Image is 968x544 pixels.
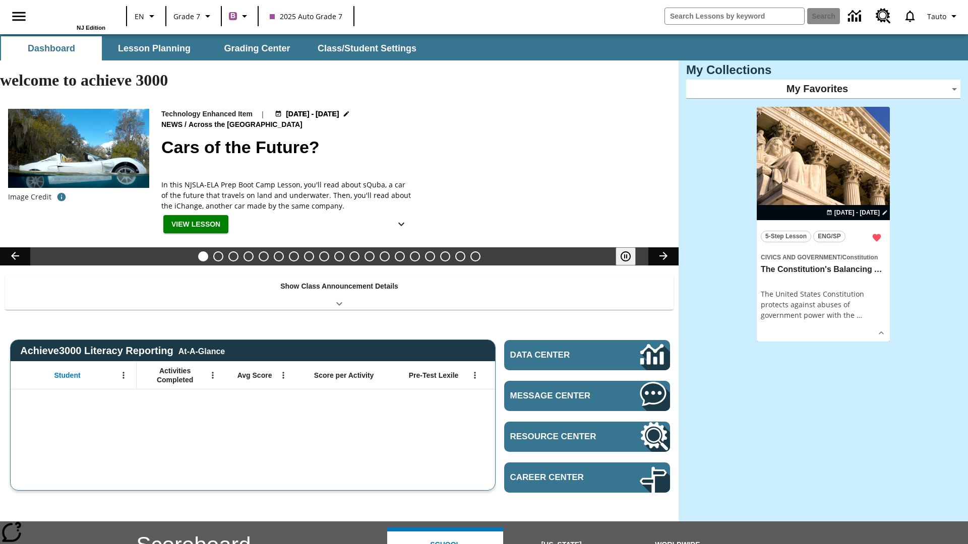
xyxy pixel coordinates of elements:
[874,325,889,341] button: Show Details
[205,368,220,383] button: Open Menu
[259,251,269,261] button: Slide 5 Back On Earth
[225,7,255,25] button: Boost Class color is purple. Change class color
[504,340,670,370] a: Data Center
[161,119,185,130] span: News
[395,251,405,261] button: Slide 14 The Invasion of the Free CD
[440,251,450,261] button: Slide 17 Career Lesson
[761,251,886,262] span: Topic: Civics and Government/Constitution
[470,251,480,261] button: Slide 19 Point of View
[868,229,886,247] button: Remove from Favorites
[410,251,420,261] button: Slide 15 Mixed Practice: Citing Evidence
[5,275,674,310] div: Show Class Announcement Details
[314,371,374,380] span: Score per Activity
[761,254,840,261] span: Civics and Government
[276,368,291,383] button: Open Menu
[4,2,34,31] button: Open side menu
[130,7,162,25] button: Language: EN, Select a language
[40,5,105,25] a: Home
[842,254,878,261] span: Constitution
[824,208,890,217] button: Aug 18 - Aug 18 Choose Dates
[142,366,208,384] span: Activities Completed
[504,462,670,493] a: Career Center
[8,109,149,204] img: High-tech automobile treading water.
[761,231,811,242] button: 5-Step Lesson
[1,36,102,60] button: Dashboard
[54,371,81,380] span: Student
[334,251,344,261] button: Slide 10 The Last Homesteaders
[261,109,265,119] span: |
[455,251,465,261] button: Slide 18 The Constitution's Balancing Act
[8,192,51,202] p: Image Credit
[169,7,218,25] button: Grade: Grade 7, Select a grade
[425,251,435,261] button: Slide 16 Pre-release lesson
[467,368,482,383] button: Open Menu
[244,251,254,261] button: Slide 4 Get Ready to Celebrate Juneteenth!
[927,11,946,22] span: Tauto
[765,231,807,242] span: 5-Step Lesson
[230,10,235,22] span: B
[380,251,390,261] button: Slide 13 Fashion Forward in Ancient Rome
[813,231,845,242] button: ENG/SP
[273,109,352,119] button: Aug 18 - Aug 18 Choose Dates
[409,371,459,380] span: Pre-Test Lexile
[665,8,804,24] input: search field
[757,107,890,342] div: lesson details
[349,251,359,261] button: Slide 11 Solar Power to the People
[173,11,200,22] span: Grade 7
[163,215,228,234] button: View Lesson
[237,371,272,380] span: Avg Score
[686,63,960,77] h3: My Collections
[270,11,342,22] span: 2025 Auto Grade 7
[923,7,964,25] button: Profile/Settings
[510,350,606,360] span: Data Center
[616,247,636,265] button: Pause
[761,264,886,275] h3: The Constitution's Balancing Act
[304,251,314,261] button: Slide 8 Cruise Ships: Making Waves
[319,251,329,261] button: Slide 9 Private! Keep Out!
[834,208,880,217] span: [DATE] - [DATE]
[189,119,305,130] span: Across the [GEOGRAPHIC_DATA]
[135,11,144,22] span: EN
[504,422,670,452] a: Resource Center, Will open in new tab
[20,345,225,357] span: Achieve3000 Literacy Reporting
[510,432,610,442] span: Resource Center
[510,472,610,483] span: Career Center
[198,251,208,261] button: Slide 1 Cars of the Future?
[274,251,284,261] button: Slide 6 Free Returns: A Gain or a Drain?
[116,368,131,383] button: Open Menu
[40,4,105,31] div: Home
[504,381,670,411] a: Message Center
[365,251,375,261] button: Slide 12 Attack of the Terrifying Tomatoes
[161,134,667,160] h2: Cars of the Future?
[289,251,299,261] button: Slide 7 Time for Moon Rules?
[207,36,308,60] button: Grading Center
[897,3,923,29] a: Notifications
[840,254,842,261] span: /
[842,3,870,30] a: Data Center
[161,179,413,211] div: In this NJSLA-ELA Prep Boot Camp Lesson, you'll read about sQuba, a car of the future that travel...
[228,251,238,261] button: Slide 3 Born to Dirt Bike
[686,80,960,99] div: My Favorites
[213,251,223,261] button: Slide 2 Hooray for Constitution Day!
[77,25,105,31] span: NJ Edition
[161,109,253,119] p: Technology Enhanced Item
[286,109,339,119] span: [DATE] - [DATE]
[616,247,646,265] div: Pause
[310,36,425,60] button: Class/Student Settings
[391,215,411,234] button: Show Details
[510,391,610,401] span: Message Center
[761,289,886,320] div: The United States Constitution protects against abuses of government power with the
[818,231,840,242] span: ENG/SP
[185,120,187,128] span: /
[280,281,398,292] p: Show Class Announcement Details
[870,3,897,30] a: Resource Center, Will open in new tab
[51,188,72,206] button: Photo credit: AP
[104,36,205,60] button: Lesson Planning
[648,247,679,265] button: Lesson carousel, Next
[857,310,862,320] span: …
[178,345,225,356] div: At-A-Glance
